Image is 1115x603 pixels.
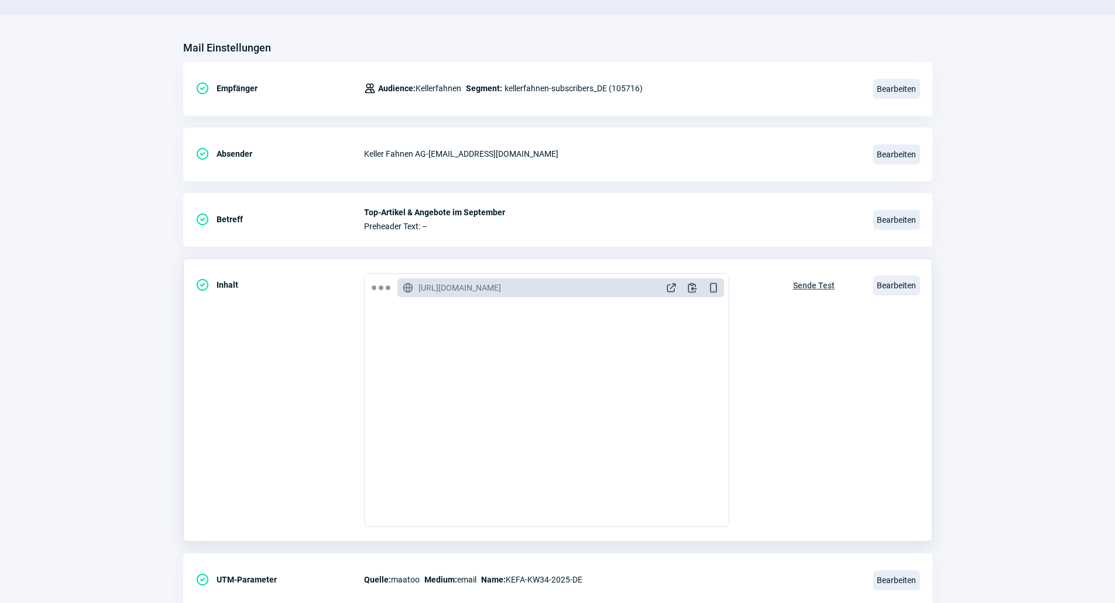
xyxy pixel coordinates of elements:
span: Medium: [424,575,457,584]
span: Bearbeiten [873,79,920,99]
h3: Mail Einstellungen [183,39,271,57]
span: Bearbeiten [873,570,920,590]
span: [URL][DOMAIN_NAME] [418,282,501,294]
span: Quelle: [364,575,391,584]
div: Absender [195,142,364,166]
span: KEFA-KW34-2025-DE [481,573,582,587]
span: Kellerfahnen [378,81,461,95]
div: Keller Fahnen AG - [EMAIL_ADDRESS][DOMAIN_NAME] [364,142,859,166]
span: Audience: [378,84,416,93]
span: Bearbeiten [873,144,920,164]
div: Betreff [195,208,364,231]
span: email [424,573,476,587]
div: Empfänger [195,77,364,100]
div: UTM-Parameter [195,568,364,591]
span: maatoo [364,573,420,587]
span: Name: [481,575,506,584]
span: Sende Test [793,276,835,295]
span: Bearbeiten [873,275,920,295]
span: Bearbeiten [873,210,920,230]
span: Segment: [466,81,502,95]
span: Preheader Text: – [364,222,859,231]
span: Top-Artikel & Angebote im September [364,208,859,217]
div: kellerfahnen-subscribers_DE (105716) [364,77,643,100]
button: Sende Test [781,273,847,295]
div: Inhalt [195,273,364,297]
